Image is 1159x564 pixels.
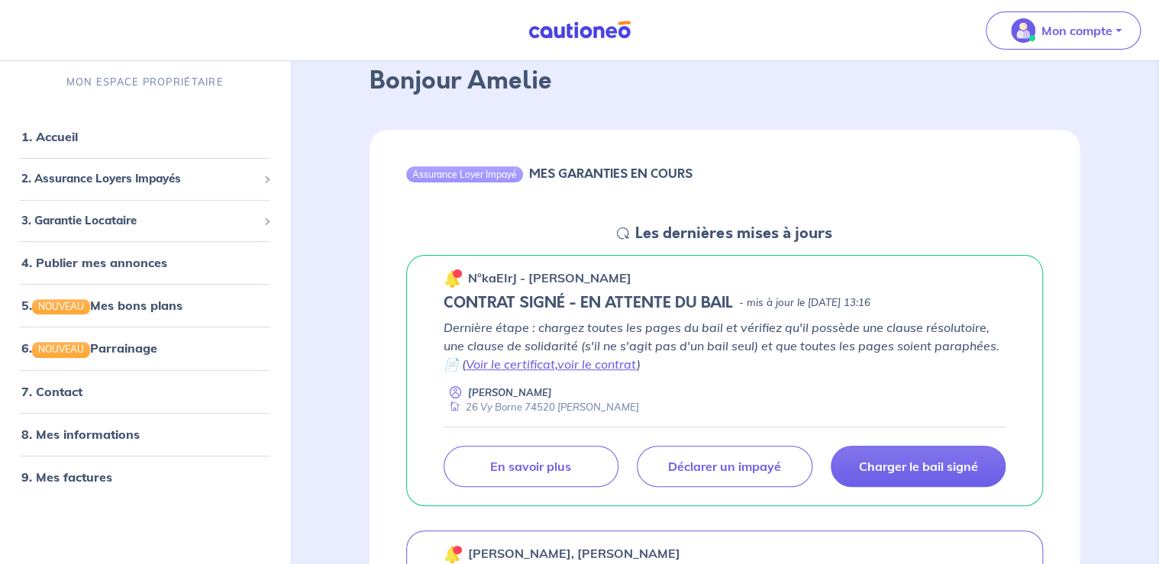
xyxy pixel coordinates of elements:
[444,294,1006,312] div: state: CONTRACT-SIGNED, Context: NEW,CHOOSE-CERTIFICATE,ALONE,LESSOR-DOCUMENTS
[21,212,257,230] span: 3. Garantie Locataire
[444,545,462,563] img: 🔔
[490,459,571,474] p: En savoir plus
[6,418,284,449] div: 8. Mes informations
[444,446,618,487] a: En savoir plus
[21,426,140,441] a: 8. Mes informations
[6,206,284,236] div: 3. Garantie Locataire
[522,21,637,40] img: Cautioneo
[66,75,224,89] p: MON ESPACE PROPRIÉTAIRE
[21,255,167,270] a: 4. Publier mes annonces
[986,11,1141,50] button: illu_account_valid_menu.svgMon compte
[468,385,552,400] p: [PERSON_NAME]
[444,400,639,414] div: 26 Vy Borne 74520 [PERSON_NAME]
[529,166,692,181] h6: MES GARANTIES EN COURS
[858,459,977,474] p: Charger le bail signé
[6,121,284,152] div: 1. Accueil
[406,166,523,182] div: Assurance Loyer Impayé
[6,375,284,406] div: 7. Contact
[831,446,1006,487] a: Charger le bail signé
[6,461,284,491] div: 9. Mes factures
[466,356,555,372] a: Voir le certificat
[739,295,870,311] p: - mis à jour le [DATE] 13:16
[21,383,82,398] a: 7. Contact
[21,340,157,356] a: 6.NOUVEAUParrainage
[21,469,112,484] a: 9. Mes factures
[668,459,781,474] p: Déclarer un impayé
[444,269,462,288] img: 🔔
[444,294,733,312] h5: CONTRAT SIGNÉ - EN ATTENTE DU BAIL
[6,247,284,278] div: 4. Publier mes annonces
[635,224,831,243] h5: Les dernières mises à jours
[468,269,631,287] p: n°kaEIrJ - [PERSON_NAME]
[444,318,1006,373] p: Dernière étape : chargez toutes les pages du bail et vérifiez qu'il possède une clause résolutoir...
[21,298,182,313] a: 5.NOUVEAUMes bons plans
[468,544,680,562] p: [PERSON_NAME], [PERSON_NAME]
[21,170,257,188] span: 2. Assurance Loyers Impayés
[637,446,812,487] a: Déclarer un impayé
[370,63,1080,99] p: Bonjour Amelie
[1041,21,1112,40] p: Mon compte
[6,164,284,194] div: 2. Assurance Loyers Impayés
[1011,18,1035,43] img: illu_account_valid_menu.svg
[557,356,637,372] a: voir le contrat
[6,290,284,321] div: 5.NOUVEAUMes bons plans
[21,129,78,144] a: 1. Accueil
[6,333,284,363] div: 6.NOUVEAUParrainage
